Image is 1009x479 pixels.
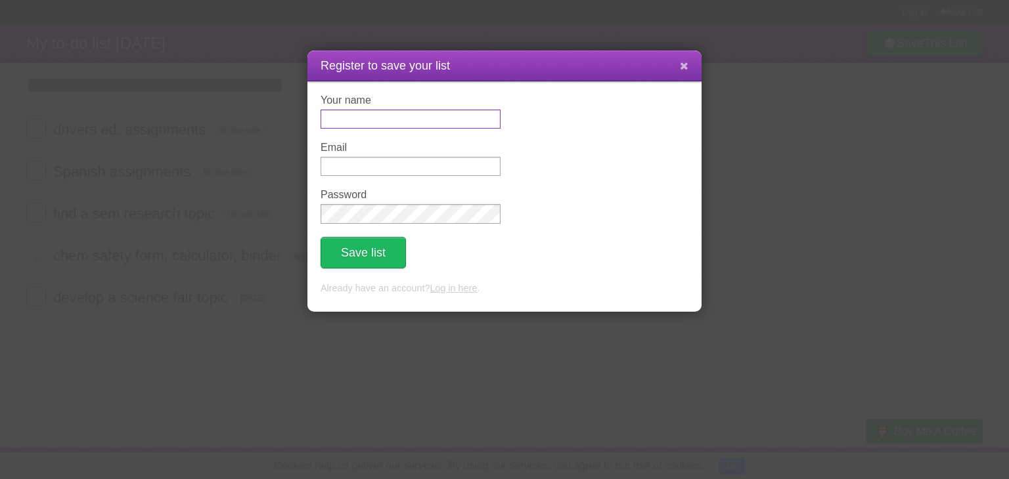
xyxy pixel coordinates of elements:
[321,237,406,268] button: Save list
[430,283,477,293] a: Log in here
[321,142,501,154] label: Email
[321,189,501,201] label: Password
[321,281,688,296] p: Already have an account? .
[321,94,501,106] label: Your name
[321,57,688,75] h1: Register to save your list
